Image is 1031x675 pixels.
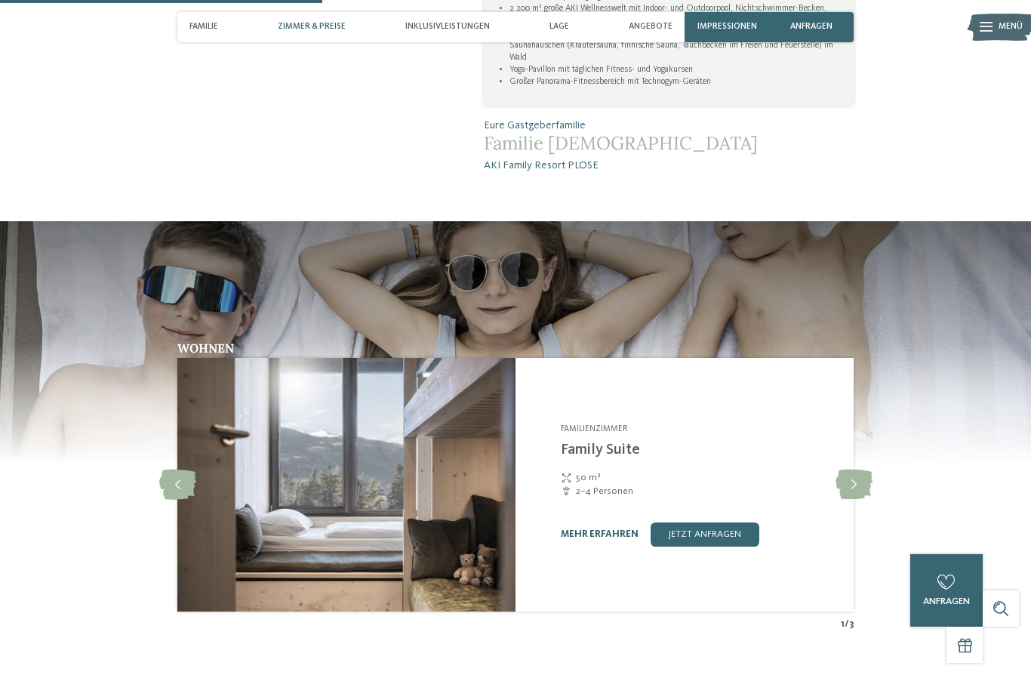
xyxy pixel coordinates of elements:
[405,22,490,32] span: Inklusivleistungen
[509,63,836,76] li: Yoga-Pavillon mit täglichen Fitness- und Yogakursen
[561,424,628,433] span: Familienzimmer
[697,22,757,32] span: Impressionen
[189,22,218,32] span: Familie
[845,618,849,631] span: /
[177,358,515,612] img: Family Suite
[561,529,639,539] a: mehr erfahren
[561,442,640,458] a: Family Suite
[910,554,983,627] a: anfragen
[849,618,854,631] span: 3
[484,158,854,173] span: AKI Family Resort PLOSE
[576,471,601,485] span: 50 m²
[841,618,845,631] span: 1
[509,76,836,88] li: Großer Panorama-Fitnessbereich mit Technogym-Geräten
[509,26,836,63] li: Adults-only-Spa mit einem Spa-Haus (7 Spa-Kabinen und 1 Ruheraum) und 2 Saunahäuschen (Kräutersau...
[651,522,759,547] a: jetzt anfragen
[484,118,854,133] span: Eure Gastgeberfamilie
[790,22,832,32] span: anfragen
[629,22,672,32] span: Angebote
[484,133,854,155] span: Familie [DEMOGRAPHIC_DATA]
[278,22,346,32] span: Zimmer & Preise
[177,341,234,356] span: Wohnen
[923,596,970,606] span: anfragen
[576,485,633,498] span: 2–4 Personen
[549,22,569,32] span: Lage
